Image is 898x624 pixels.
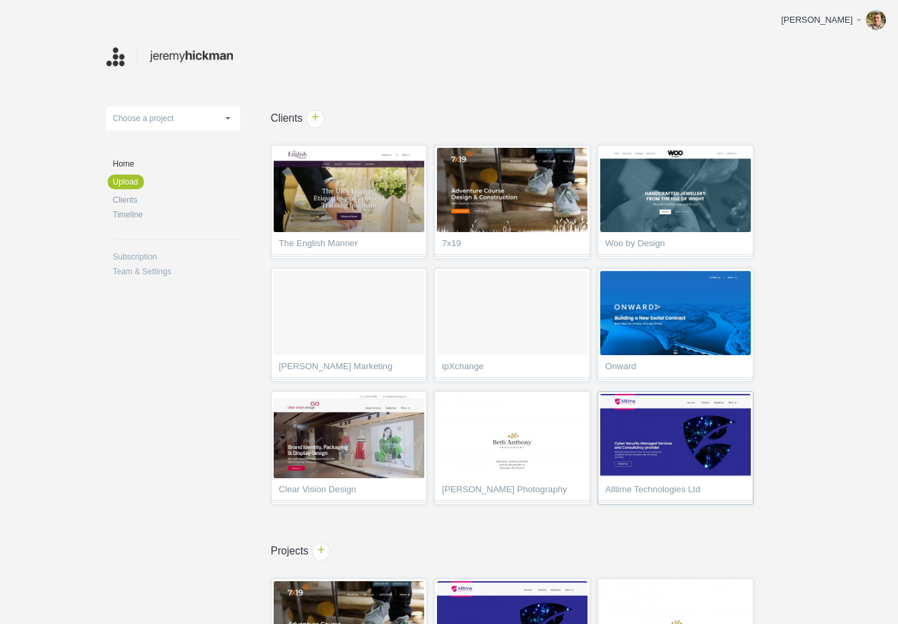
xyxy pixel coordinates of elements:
[866,10,886,30] img: b519333ec108e72885a1c333a6030d69
[442,362,582,375] span: ipXchange
[274,148,424,232] img: jeremyhickman_xqfk2x_v9_thumb.jpg
[113,268,240,276] a: Team & Settings
[600,148,751,232] img: jeremyhickman_eobah9_v3_thumb.jpg
[306,110,325,128] a: +
[600,394,751,478] img: jeremyhickman_etvhvt_thumb.jpg
[279,239,419,252] span: The English Manner
[434,145,590,259] a: 7x19
[771,7,891,33] a: [PERSON_NAME]
[106,43,234,70] img: jeremyhickman-logo_20211012012317.png
[271,268,427,382] a: [PERSON_NAME] Marketing
[240,546,830,556] h1: Projects
[606,362,745,375] span: Onward
[271,391,427,505] a: Clear Vision Design
[434,391,590,505] a: [PERSON_NAME] Photography
[312,542,331,561] a: +
[279,362,419,375] span: [PERSON_NAME] Marketing
[781,13,854,27] div: [PERSON_NAME]
[113,253,240,261] a: Subscription
[113,196,240,204] a: Clients
[437,148,588,232] img: jeremyhickman_jf8xmi_v2_thumb.jpg
[113,114,174,123] span: Choose a project
[108,175,144,189] a: Upload
[600,271,751,355] img: jeremyhickman_yrdcrq_thumb.jpg
[279,485,419,498] span: Clear Vision Design
[598,268,753,382] a: Onward
[442,239,582,252] span: 7x19
[434,268,590,382] a: ipXchange
[437,394,588,478] img: jeremyhickman_z8yxcp_thumb.jpg
[271,145,427,259] a: The English Manner
[113,211,240,219] a: Timeline
[240,113,830,124] h1: Clients
[598,145,753,259] a: Woo by Design
[606,239,745,252] span: Woo by Design
[274,394,424,478] img: jeremyhickman_9sd1h4_v2_thumb.jpg
[606,485,745,498] span: Alltime Technologies Ltd
[598,391,753,505] a: Alltime Technologies Ltd
[113,160,240,168] a: Home
[442,485,582,498] span: [PERSON_NAME] Photography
